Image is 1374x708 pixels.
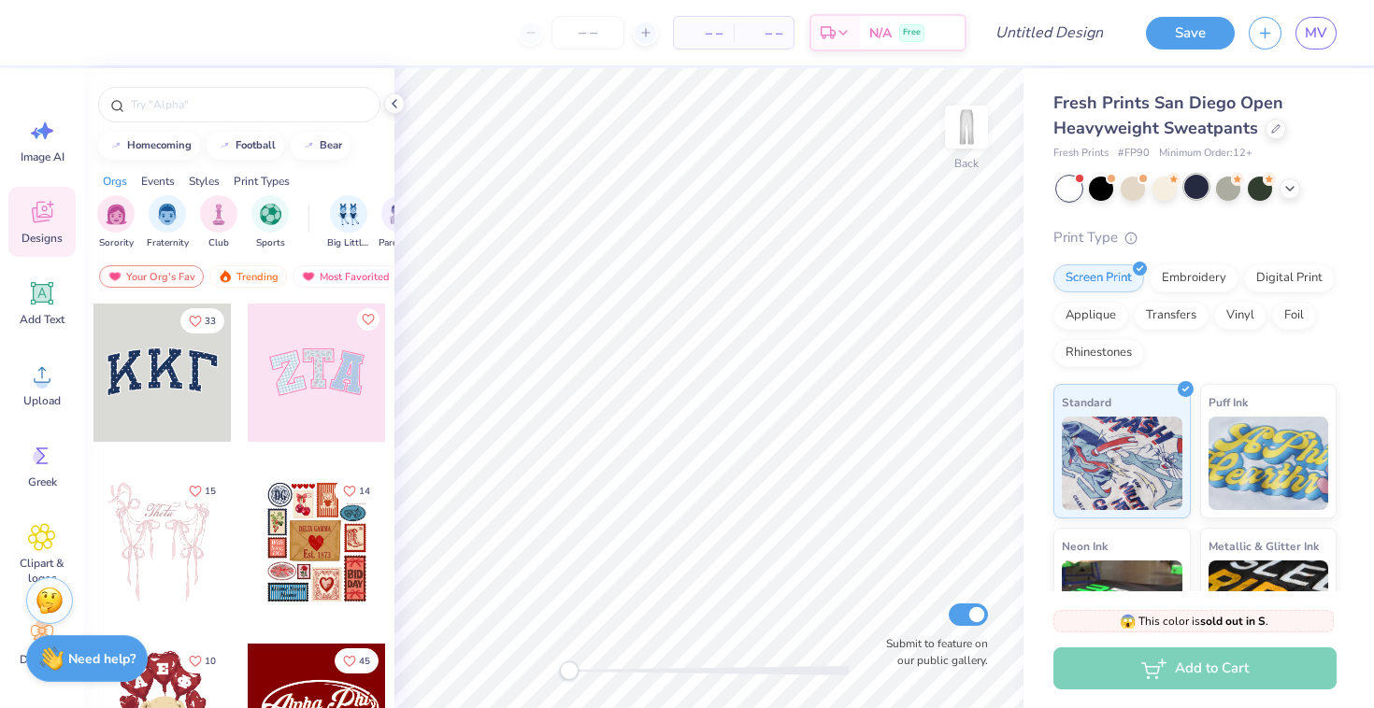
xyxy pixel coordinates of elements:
[205,657,216,666] span: 10
[1062,536,1108,556] span: Neon Ink
[147,236,189,250] span: Fraternity
[1120,613,1268,630] span: This color is .
[948,108,985,146] img: Back
[301,140,316,151] img: trend_line.gif
[97,195,135,250] div: filter for Sorority
[293,265,398,288] div: Most Favorited
[251,195,289,250] div: filter for Sports
[141,173,175,190] div: Events
[560,661,579,680] div: Accessibility label
[97,195,135,250] button: filter button
[189,173,220,190] div: Styles
[1134,302,1209,330] div: Transfers
[99,265,204,288] div: Your Org's Fav
[1214,302,1267,330] div: Vinyl
[1209,560,1329,654] img: Metallic & Glitter Ink
[28,474,57,489] span: Greek
[338,204,359,225] img: Big Little Reveal Image
[1146,17,1235,50] button: Save
[1209,392,1248,412] span: Puff Ink
[108,140,123,151] img: trend_line.gif
[205,317,216,326] span: 33
[68,650,136,668] strong: Need help?
[327,195,370,250] button: filter button
[1159,146,1252,162] span: Minimum Order: 12 +
[390,204,411,225] img: Parent's Weekend Image
[107,270,122,283] img: most_fav.gif
[1053,302,1128,330] div: Applique
[11,556,73,586] span: Clipart & logos
[1053,227,1337,248] div: Print Type
[320,140,342,150] div: bear
[1053,146,1109,162] span: Fresh Prints
[205,487,216,496] span: 15
[685,23,723,43] span: – –
[157,204,178,225] img: Fraternity Image
[1062,417,1182,510] img: Standard
[129,95,368,114] input: Try "Alpha"
[335,478,379,503] button: Like
[236,140,276,150] div: football
[180,648,224,673] button: Like
[1120,613,1136,630] span: 😱
[20,312,64,327] span: Add Text
[209,265,287,288] div: Trending
[98,132,200,160] button: homecoming
[21,231,63,246] span: Designs
[903,26,921,39] span: Free
[291,132,351,160] button: bear
[260,204,281,225] img: Sports Image
[1305,22,1327,44] span: MV
[147,195,189,250] div: filter for Fraternity
[256,236,285,250] span: Sports
[1053,339,1144,367] div: Rhinestones
[208,204,229,225] img: Club Image
[876,635,988,669] label: Submit to feature on our public gallery.
[301,270,316,283] img: most_fav.gif
[200,195,237,250] button: filter button
[1053,92,1283,139] span: Fresh Prints San Diego Open Heavyweight Sweatpants
[379,236,422,250] span: Parent's Weekend
[1209,417,1329,510] img: Puff Ink
[359,487,370,496] span: 14
[357,308,379,331] button: Like
[200,195,237,250] div: filter for Club
[251,195,289,250] button: filter button
[327,195,370,250] div: filter for Big Little Reveal
[147,195,189,250] button: filter button
[1053,264,1144,292] div: Screen Print
[1118,146,1150,162] span: # FP90
[1150,264,1238,292] div: Embroidery
[551,16,624,50] input: – –
[180,478,224,503] button: Like
[359,657,370,666] span: 45
[106,204,127,225] img: Sorority Image
[1244,264,1335,292] div: Digital Print
[379,195,422,250] div: filter for Parent's Weekend
[20,652,64,667] span: Decorate
[23,393,61,408] span: Upload
[127,140,192,150] div: homecoming
[1200,614,1266,629] strong: sold out in S
[103,173,127,190] div: Orgs
[1062,560,1182,654] img: Neon Ink
[1209,536,1319,556] span: Metallic & Glitter Ink
[1295,17,1337,50] a: MV
[207,132,284,160] button: football
[180,308,224,333] button: Like
[379,195,422,250] button: filter button
[217,140,232,151] img: trend_line.gif
[21,149,64,164] span: Image AI
[335,648,379,673] button: Like
[99,236,134,250] span: Sorority
[954,155,979,172] div: Back
[208,236,229,250] span: Club
[1062,392,1111,412] span: Standard
[327,236,370,250] span: Big Little Reveal
[1272,302,1316,330] div: Foil
[218,270,233,283] img: trending.gif
[745,23,782,43] span: – –
[869,23,892,43] span: N/A
[234,173,290,190] div: Print Types
[980,14,1118,51] input: Untitled Design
